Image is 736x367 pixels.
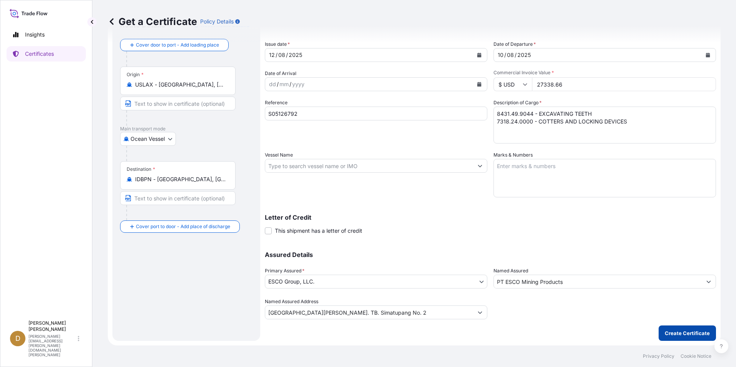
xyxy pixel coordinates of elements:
span: Cover port to door - Add place of discharge [136,223,230,230]
p: Create Certificate [665,329,710,337]
p: Assured Details [265,252,716,258]
label: Description of Cargo [493,99,542,107]
div: Origin [127,72,144,78]
div: day, [268,50,276,60]
div: month, [279,80,289,89]
a: Privacy Policy [643,353,674,359]
span: Primary Assured [265,267,304,275]
span: D [15,335,20,342]
input: Text to appear on certificate [120,97,236,110]
button: ESCO Group, LLC. [265,275,487,289]
a: Cookie Notice [681,353,711,359]
div: year, [288,50,303,60]
div: / [504,50,506,60]
span: Date of Arrival [265,70,296,77]
a: Insights [7,27,86,42]
input: Text to appear on certificate [120,191,236,205]
button: Cover door to port - Add loading place [120,39,229,51]
span: This shipment has a letter of credit [275,227,362,235]
label: Vessel Name [265,151,293,159]
div: day, [497,50,504,60]
p: Policy Details [200,18,234,25]
span: Date of Departure [493,40,536,48]
button: Calendar [473,78,485,90]
span: Commercial Invoice Value [493,70,716,76]
span: Issue date [265,40,290,48]
a: Certificates [7,46,86,62]
input: Assured Name [494,275,702,289]
p: [PERSON_NAME] [PERSON_NAME] [28,320,76,332]
input: Enter amount [532,77,716,91]
div: day, [268,80,277,89]
div: / [276,50,278,60]
div: / [286,50,288,60]
div: / [515,50,517,60]
button: Show suggestions [473,159,487,173]
p: Get a Certificate [108,15,197,28]
button: Calendar [702,49,714,61]
span: ESCO Group, LLC. [268,278,314,285]
button: Show suggestions [702,275,716,289]
p: Insights [25,31,45,38]
div: month, [278,50,286,60]
label: Marks & Numbers [493,151,533,159]
button: Create Certificate [659,325,716,341]
span: Ocean Vessel [130,135,165,143]
p: [PERSON_NAME][EMAIL_ADDRESS][PERSON_NAME][DOMAIN_NAME][PERSON_NAME] [28,334,76,357]
label: Named Assured Address [265,298,318,305]
span: Cover door to port - Add loading place [136,41,219,49]
input: Named Assured Address [265,305,473,319]
p: Main transport mode [120,126,253,132]
input: Destination [135,175,226,183]
div: Destination [127,166,155,172]
p: Letter of Credit [265,214,716,220]
input: Origin [135,81,226,88]
label: Reference [265,99,288,107]
input: Enter booking reference [265,107,487,120]
div: / [289,80,291,89]
input: Type to search vessel name or IMO [265,159,473,173]
button: Calendar [473,49,485,61]
label: Named Assured [493,267,528,275]
div: month, [506,50,515,60]
button: Cover port to door - Add place of discharge [120,220,240,233]
div: / [277,80,279,89]
p: Certificates [25,50,54,58]
button: Select transport [120,132,176,146]
button: Show suggestions [473,305,487,319]
div: year, [291,80,305,89]
div: year, [517,50,532,60]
